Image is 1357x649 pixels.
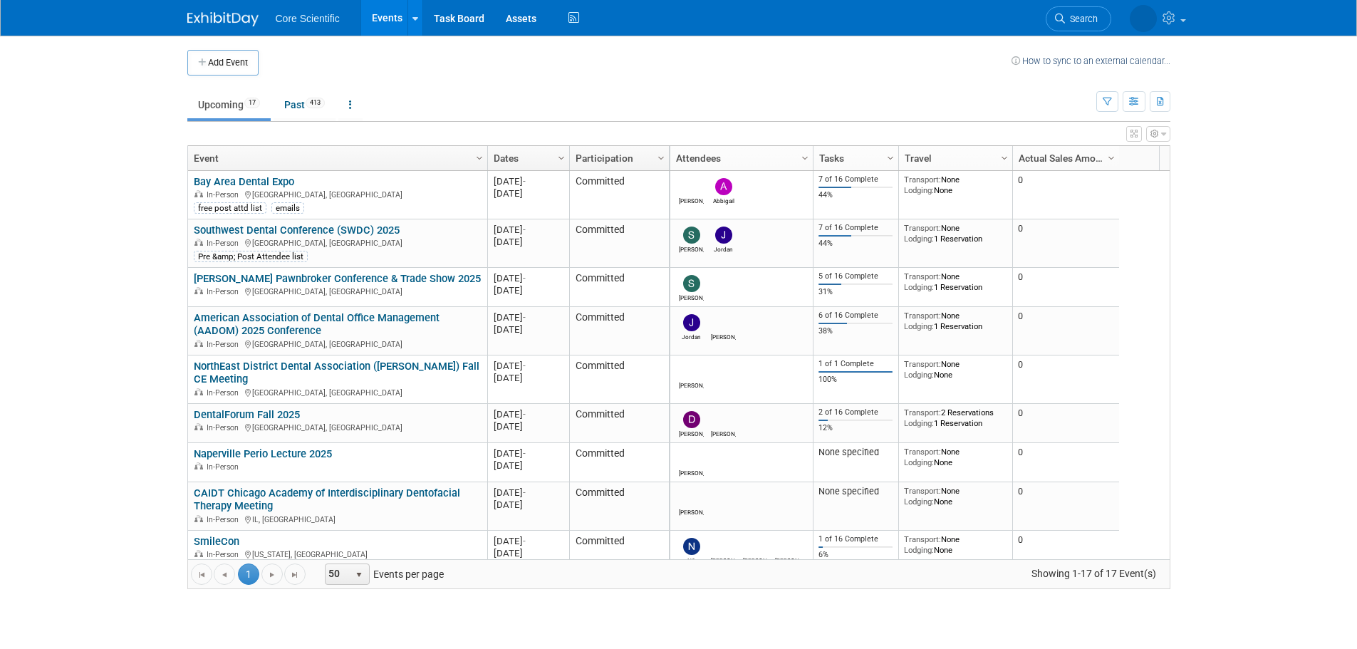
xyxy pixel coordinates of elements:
span: In-Person [207,190,243,199]
span: Transport: [904,271,941,281]
span: Lodging: [904,545,934,555]
a: Go to the last page [284,564,306,585]
img: Jordan McCullough [715,227,732,244]
a: Search [1046,6,1111,31]
a: Travel [905,146,1003,170]
a: Column Settings [472,146,487,167]
img: Alyona Yurchenko [1130,5,1157,32]
a: Column Settings [1103,146,1119,167]
span: Column Settings [556,152,567,164]
div: free post attd list [194,202,266,214]
img: In-Person Event [194,340,203,347]
span: In-Person [207,388,243,398]
div: Dan Boro [679,428,704,437]
div: [DATE] [494,447,563,460]
span: Transport: [904,175,941,185]
span: Transport: [904,534,941,544]
div: Jordan McCullough [711,244,736,253]
div: None None [904,447,1007,467]
span: Transport: [904,359,941,369]
div: [DATE] [494,460,563,472]
span: Transport: [904,407,941,417]
div: None 1 Reservation [904,271,1007,292]
div: 2 Reservations 1 Reservation [904,407,1007,428]
span: Go to the previous page [219,569,230,581]
div: [DATE] [494,236,563,248]
td: 0 [1012,355,1119,404]
div: Julie Serrano [711,428,736,437]
a: Dates [494,146,560,170]
a: [PERSON_NAME] Pawnbroker Conference & Trade Show 2025 [194,272,481,285]
div: Robert Dittmann [679,467,704,477]
div: [DATE] [494,224,563,236]
div: [GEOGRAPHIC_DATA], [GEOGRAPHIC_DATA] [194,237,481,249]
div: [DATE] [494,535,563,547]
a: Upcoming17 [187,91,271,118]
td: Committed [569,443,669,482]
div: None 1 Reservation [904,311,1007,331]
span: In-Person [207,287,243,296]
div: 7 of 16 Complete [818,223,893,233]
div: emails [271,202,304,214]
span: - [523,487,526,498]
td: Committed [569,482,669,531]
img: Robert Dittmann [683,489,700,507]
img: John Frederick [715,538,732,555]
td: 0 [1012,443,1119,482]
span: In-Person [207,550,243,559]
td: Committed [569,219,669,268]
span: Lodging: [904,497,934,507]
span: Transport: [904,311,941,321]
span: - [523,312,526,323]
div: James Belshe [743,555,768,564]
span: Column Settings [1106,152,1117,164]
td: 0 [1012,268,1119,307]
img: In-Person Event [194,190,203,197]
div: [DATE] [494,175,563,187]
span: Column Settings [799,152,811,164]
a: Column Settings [997,146,1012,167]
img: In-Person Event [194,239,203,246]
td: Committed [569,404,669,443]
td: 0 [1012,531,1119,570]
div: Pre &amp; Post Attendee list [194,251,308,262]
div: [DATE] [494,360,563,372]
span: Column Settings [474,152,485,164]
img: James Belshe [747,538,764,555]
span: In-Person [207,515,243,524]
td: Committed [569,171,669,219]
span: Transport: [904,223,941,233]
span: Lodging: [904,370,934,380]
div: 31% [818,287,893,297]
span: Core Scientific [276,13,340,24]
span: 1 [238,564,259,585]
span: In-Person [207,462,243,472]
a: CAIDT Chicago Academy of Interdisciplinary Dentofacial Therapy Meeting [194,487,460,513]
img: Robert Dittmann [683,450,700,467]
a: Column Settings [553,146,569,167]
a: Column Settings [883,146,898,167]
span: Go to the first page [196,569,207,581]
td: Committed [569,531,669,570]
div: Abbigail Belshe [711,195,736,204]
span: Lodging: [904,418,934,428]
div: [DATE] [494,499,563,511]
div: [GEOGRAPHIC_DATA], [GEOGRAPHIC_DATA] [194,421,481,433]
td: 0 [1012,171,1119,219]
a: Naperville Perio Lecture 2025 [194,447,332,460]
div: 1 of 16 Complete [818,534,893,544]
div: [DATE] [494,187,563,199]
a: SmileCon [194,535,239,548]
a: Go to the previous page [214,564,235,585]
div: IL, [GEOGRAPHIC_DATA] [194,513,481,525]
a: Actual Sales Amount [1019,146,1110,170]
div: [DATE] [494,272,563,284]
div: 12% [818,423,893,433]
div: Sam Robinson [679,244,704,253]
td: Committed [569,307,669,355]
div: Jordan McCullough [679,331,704,341]
div: [DATE] [494,311,563,323]
img: Julie Serrano [715,411,732,428]
img: Jordan McCullough [683,314,700,331]
a: Column Settings [797,146,813,167]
